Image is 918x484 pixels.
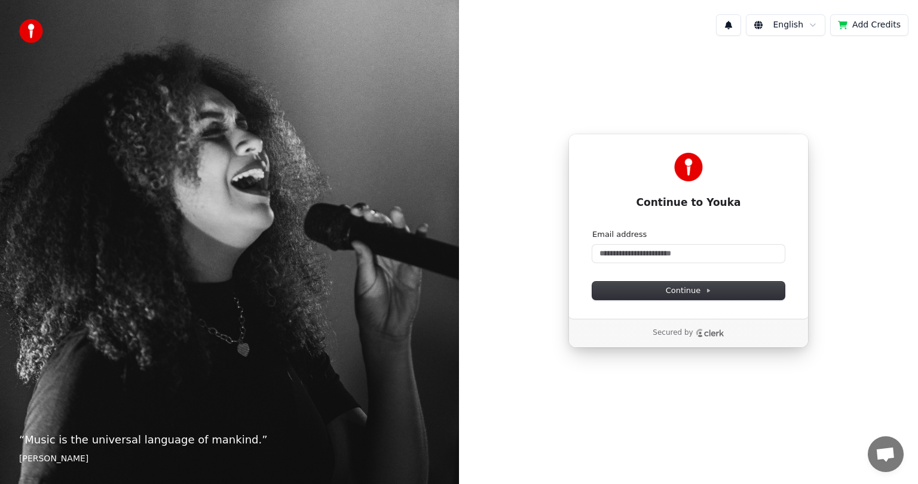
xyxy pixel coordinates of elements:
span: Continue [666,285,711,296]
div: Open chat [868,436,904,472]
img: youka [19,19,43,43]
h1: Continue to Youka [592,196,785,210]
button: Continue [592,282,785,300]
button: Add Credits [830,14,908,36]
p: Secured by [653,328,693,338]
label: Email address [592,229,647,240]
p: “ Music is the universal language of mankind. ” [19,431,440,448]
img: Youka [674,153,703,181]
footer: [PERSON_NAME] [19,453,440,465]
a: Clerk logo [696,329,724,337]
